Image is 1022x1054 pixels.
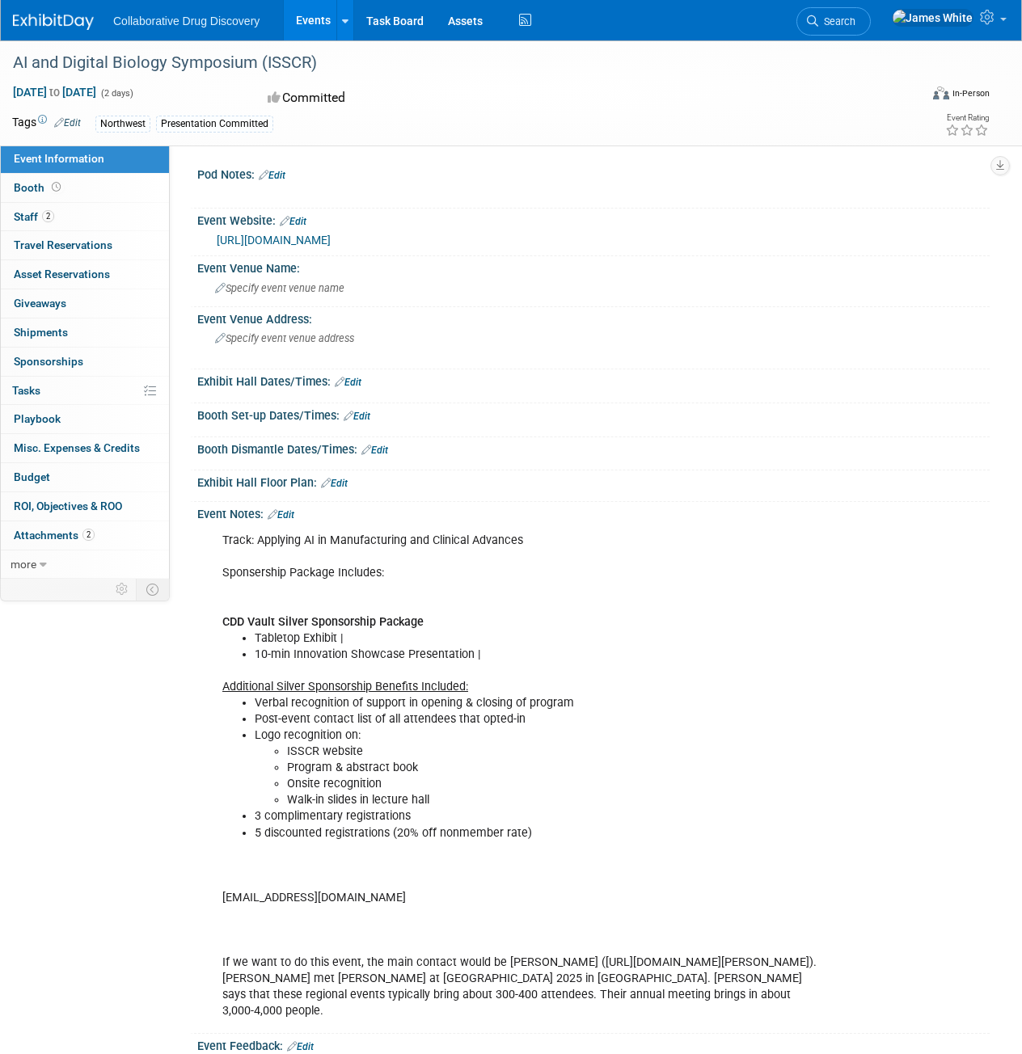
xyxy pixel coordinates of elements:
[1,550,169,579] a: more
[14,529,95,542] span: Attachments
[113,15,260,27] span: Collaborative Drug Discovery
[255,808,823,824] li: 3 complimentary registrations
[197,403,990,424] div: Booth Set-up Dates/Times:
[1,174,169,202] a: Booth
[1,405,169,433] a: Playbook
[255,711,823,727] li: Post-event contact list of all attendees that opted-in
[268,509,294,521] a: Edit
[263,84,572,112] div: Committed
[1,377,169,405] a: Tasks
[255,630,823,647] li: Tabletop Exhibit |
[818,15,855,27] span: Search
[42,210,54,222] span: 2
[12,384,40,397] span: Tasks
[255,647,823,663] li: 10-min Innovation Showcase Presentation |
[14,238,112,251] span: Travel Reservations
[892,9,973,27] img: James White
[1,348,169,376] a: Sponsorships
[7,48,906,78] div: AI and Digital Biology Symposium (ISSCR)
[1,318,169,347] a: Shipments
[287,760,823,776] li: Program & abstract book
[197,470,990,491] div: Exhibit Hall Floor Plan:
[14,470,50,483] span: Budget
[259,170,285,181] a: Edit
[54,117,81,129] a: Edit
[847,84,990,108] div: Event Format
[1,231,169,259] a: Travel Reservations
[344,411,370,422] a: Edit
[14,326,68,339] span: Shipments
[287,1041,314,1052] a: Edit
[211,525,833,1027] div: Track: Applying AI in Manufacturing and Clinical Advances Sponsership Package Includes: [EMAIL_AD...
[287,744,823,760] li: ISSCR website
[1,203,169,231] a: Staff2
[222,680,468,694] u: Additional Silver Sponsorship Benefits Included:
[197,369,990,390] div: Exhibit Hall Dates/Times:
[945,114,989,122] div: Event Rating
[14,412,61,425] span: Playbook
[197,502,990,523] div: Event Notes:
[14,297,66,310] span: Giveaways
[280,216,306,227] a: Edit
[287,792,823,808] li: Walk-in slides in lecture hall
[95,116,150,133] div: Northwest
[14,500,122,512] span: ROI, Objectives & ROO
[952,87,990,99] div: In-Person
[217,234,331,247] a: [URL][DOMAIN_NAME]
[14,441,140,454] span: Misc. Expenses & Credits
[197,209,990,230] div: Event Website:
[14,210,54,223] span: Staff
[108,579,137,600] td: Personalize Event Tab Strip
[222,615,424,629] b: CDD Vault Silver Sponsorship Package
[1,260,169,289] a: Asset Reservations
[14,355,83,368] span: Sponsorships
[14,152,104,165] span: Event Information
[137,579,170,600] td: Toggle Event Tabs
[321,478,348,489] a: Edit
[335,377,361,388] a: Edit
[1,463,169,491] a: Budget
[99,88,133,99] span: (2 days)
[287,776,823,792] li: Onsite recognition
[255,695,823,711] li: Verbal recognition of support in opening & closing of program
[12,114,81,133] td: Tags
[215,282,344,294] span: Specify event venue name
[197,256,990,276] div: Event Venue Name:
[12,85,97,99] span: [DATE] [DATE]
[1,434,169,462] a: Misc. Expenses & Credits
[796,7,871,36] a: Search
[47,86,62,99] span: to
[14,268,110,280] span: Asset Reservations
[361,445,388,456] a: Edit
[255,727,823,744] li: Logo recognition on:
[14,181,64,194] span: Booth
[1,492,169,521] a: ROI, Objectives & ROO
[933,86,949,99] img: Format-Inperson.png
[1,145,169,173] a: Event Information
[82,529,95,541] span: 2
[197,162,990,183] div: Pod Notes:
[215,332,354,344] span: Specify event venue address
[156,116,273,133] div: Presentation Committed
[11,558,36,571] span: more
[1,521,169,550] a: Attachments2
[13,14,94,30] img: ExhibitDay
[255,825,823,841] li: 5 discounted registrations (20% off nonmember rate)
[197,307,990,327] div: Event Venue Address:
[1,289,169,318] a: Giveaways
[197,437,990,458] div: Booth Dismantle Dates/Times:
[49,181,64,193] span: Booth not reserved yet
